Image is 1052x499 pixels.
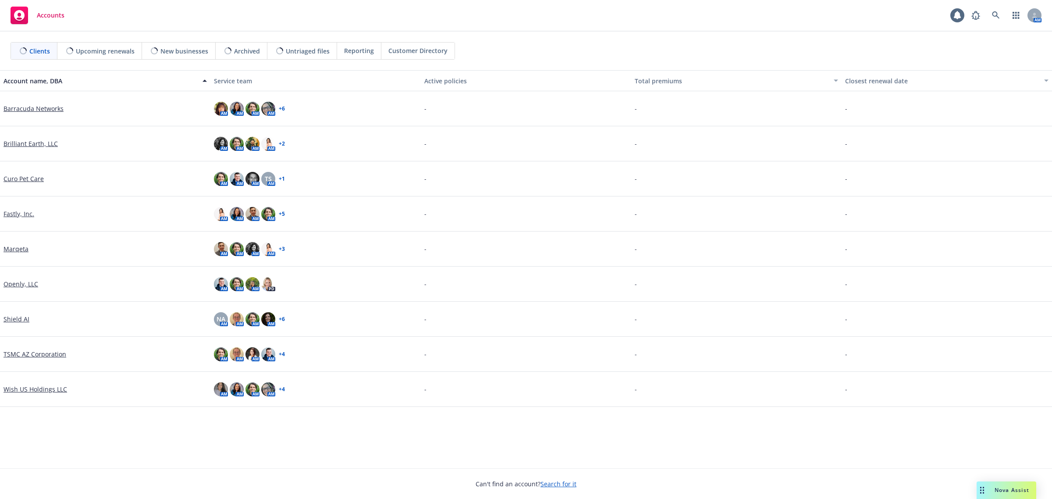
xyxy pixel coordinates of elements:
[388,46,448,55] span: Customer Directory
[424,174,426,183] span: -
[635,314,637,324] span: -
[279,106,285,111] a: + 6
[279,141,285,146] a: + 2
[230,382,244,396] img: photo
[230,277,244,291] img: photo
[214,102,228,116] img: photo
[245,102,259,116] img: photo
[245,347,259,361] img: photo
[845,139,847,148] span: -
[1007,7,1025,24] a: Switch app
[845,209,847,218] span: -
[4,76,197,86] div: Account name, DBA
[476,479,576,488] span: Can't find an account?
[977,481,988,499] div: Drag to move
[230,172,244,186] img: photo
[245,242,259,256] img: photo
[845,385,847,394] span: -
[214,382,228,396] img: photo
[261,242,275,256] img: photo
[214,172,228,186] img: photo
[635,349,637,359] span: -
[286,46,330,56] span: Untriaged files
[540,480,576,488] a: Search for it
[245,382,259,396] img: photo
[245,172,259,186] img: photo
[230,242,244,256] img: photo
[230,347,244,361] img: photo
[29,46,50,56] span: Clients
[230,137,244,151] img: photo
[845,174,847,183] span: -
[4,244,28,253] a: Marqeta
[424,104,426,113] span: -
[245,312,259,326] img: photo
[234,46,260,56] span: Archived
[230,312,244,326] img: photo
[845,279,847,289] span: -
[261,382,275,396] img: photo
[214,76,417,86] div: Service team
[214,277,228,291] img: photo
[845,314,847,324] span: -
[160,46,208,56] span: New businesses
[635,209,637,218] span: -
[4,104,64,113] a: Barracuda Networks
[635,244,637,253] span: -
[279,176,285,182] a: + 1
[344,46,374,55] span: Reporting
[4,385,67,394] a: Wish US Holdings LLC
[37,12,64,19] span: Accounts
[261,102,275,116] img: photo
[845,349,847,359] span: -
[279,352,285,357] a: + 4
[424,76,628,86] div: Active policies
[261,137,275,151] img: photo
[4,314,29,324] a: Shield AI
[261,277,275,291] img: photo
[4,279,38,289] a: Openly, LLC
[214,207,228,221] img: photo
[279,317,285,322] a: + 6
[245,137,259,151] img: photo
[261,207,275,221] img: photo
[424,279,426,289] span: -
[230,102,244,116] img: photo
[631,70,842,91] button: Total premiums
[265,174,272,183] span: TS
[845,76,1039,86] div: Closest renewal date
[424,244,426,253] span: -
[635,104,637,113] span: -
[424,314,426,324] span: -
[424,349,426,359] span: -
[845,244,847,253] span: -
[214,347,228,361] img: photo
[279,246,285,252] a: + 3
[967,7,984,24] a: Report a Bug
[4,349,66,359] a: TSMC AZ Corporation
[261,312,275,326] img: photo
[995,486,1029,494] span: Nova Assist
[635,76,828,86] div: Total premiums
[230,207,244,221] img: photo
[424,385,426,394] span: -
[214,242,228,256] img: photo
[7,3,68,28] a: Accounts
[245,277,259,291] img: photo
[279,211,285,217] a: + 5
[4,174,44,183] a: Curo Pet Care
[845,104,847,113] span: -
[279,387,285,392] a: + 4
[217,314,225,324] span: NA
[635,174,637,183] span: -
[987,7,1005,24] a: Search
[214,137,228,151] img: photo
[635,279,637,289] span: -
[245,207,259,221] img: photo
[977,481,1036,499] button: Nova Assist
[635,139,637,148] span: -
[76,46,135,56] span: Upcoming renewals
[424,139,426,148] span: -
[4,209,34,218] a: Fastly, Inc.
[4,139,58,148] a: Brilliant Earth, LLC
